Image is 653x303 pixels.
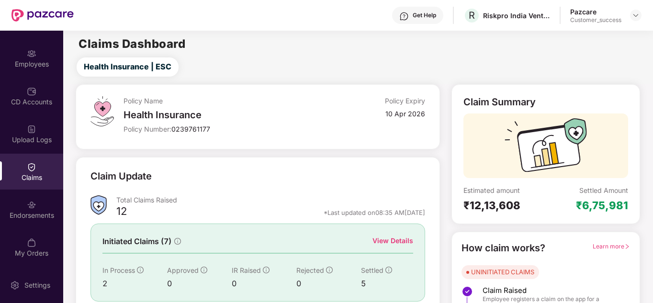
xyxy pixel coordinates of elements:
div: Pazcare [570,7,621,16]
div: 0 [167,278,232,290]
span: Learn more [593,243,630,250]
img: ClaimsSummaryIcon [90,195,107,215]
div: Riskpro India Ventures Private Limited [483,11,550,20]
div: 12 [116,204,127,221]
img: svg+xml;base64,PHN2ZyBpZD0iRW1wbG95ZWVzIiB4bWxucz0iaHR0cDovL3d3dy53My5vcmcvMjAwMC9zdmciIHdpZHRoPS... [27,49,36,58]
img: svg+xml;base64,PHN2ZyBpZD0iRW5kb3JzZW1lbnRzIiB4bWxucz0iaHR0cDovL3d3dy53My5vcmcvMjAwMC9zdmciIHdpZH... [27,200,36,210]
div: Claim Update [90,169,152,184]
div: Policy Number: [124,124,324,134]
span: info-circle [137,267,144,273]
img: svg+xml;base64,PHN2ZyB3aWR0aD0iMTcyIiBoZWlnaHQ9IjExMyIgdmlld0JveD0iMCAwIDE3MiAxMTMiIGZpbGw9Im5vbm... [505,118,587,178]
img: svg+xml;base64,PHN2ZyBpZD0iRHJvcGRvd24tMzJ4MzIiIHhtbG5zPSJodHRwOi8vd3d3LnczLm9yZy8yMDAwL3N2ZyIgd2... [632,11,640,19]
span: Initiated Claims (7) [102,236,171,247]
div: UNINITIATED CLAIMS [471,267,534,277]
div: *Last updated on 08:35 AM[DATE] [324,208,425,217]
div: Claim Summary [463,96,536,108]
div: Estimated amount [463,186,546,195]
span: right [624,244,630,249]
div: 0 [296,278,361,290]
div: Policy Name [124,96,324,105]
span: In Process [102,266,135,274]
div: 5 [361,278,413,290]
span: info-circle [174,238,181,245]
div: View Details [372,236,413,246]
div: Settings [22,281,53,290]
img: svg+xml;base64,PHN2ZyBpZD0iVXBsb2FkX0xvZ3MiIGRhdGEtbmFtZT0iVXBsb2FkIExvZ3MiIHhtbG5zPSJodHRwOi8vd3... [27,124,36,134]
div: How claim works? [462,241,545,256]
span: info-circle [201,267,207,273]
span: Rejected [296,266,324,274]
span: IR Raised [232,266,261,274]
div: ₹12,13,608 [463,199,546,212]
div: 10 Apr 2026 [385,109,425,118]
img: svg+xml;base64,PHN2ZyBpZD0iU3RlcC1Eb25lLTMyeDMyIiB4bWxucz0iaHR0cDovL3d3dy53My5vcmcvMjAwMC9zdmciIH... [462,286,473,297]
div: 2 [102,278,167,290]
span: info-circle [263,267,270,273]
div: Customer_success [570,16,621,24]
button: Health Insurance | ESC [77,57,179,77]
img: svg+xml;base64,PHN2ZyBpZD0iU2V0dGluZy0yMHgyMCIgeG1sbnM9Imh0dHA6Ly93d3cudzMub3JnLzIwMDAvc3ZnIiB3aW... [10,281,20,290]
span: Approved [167,266,199,274]
span: Health Insurance | ESC [84,61,171,73]
div: Settled Amount [579,186,628,195]
div: Get Help [413,11,436,19]
span: info-circle [326,267,333,273]
div: Total Claims Raised [116,195,425,204]
img: svg+xml;base64,PHN2ZyBpZD0iTXlfT3JkZXJzIiBkYXRhLW5hbWU9Ik15IE9yZGVycyIgeG1sbnM9Imh0dHA6Ly93d3cudz... [27,238,36,247]
h2: Claims Dashboard [79,38,185,50]
img: svg+xml;base64,PHN2ZyB4bWxucz0iaHR0cDovL3d3dy53My5vcmcvMjAwMC9zdmciIHdpZHRoPSI0OS4zMiIgaGVpZ2h0PS... [90,96,114,126]
div: ₹6,75,981 [576,199,628,212]
span: Claim Raised [483,286,620,295]
span: R [469,10,475,21]
img: svg+xml;base64,PHN2ZyBpZD0iQ0RfQWNjb3VudHMiIGRhdGEtbmFtZT0iQ0QgQWNjb3VudHMiIHhtbG5zPSJodHRwOi8vd3... [27,87,36,96]
span: Settled [361,266,383,274]
img: svg+xml;base64,PHN2ZyBpZD0iSGVscC0zMngzMiIgeG1sbnM9Imh0dHA6Ly93d3cudzMub3JnLzIwMDAvc3ZnIiB3aWR0aD... [399,11,409,21]
span: 0239761177 [171,125,210,133]
div: 0 [232,278,296,290]
div: Policy Expiry [385,96,425,105]
span: info-circle [385,267,392,273]
div: Health Insurance [124,109,324,121]
img: svg+xml;base64,PHN2ZyBpZD0iQ2xhaW0iIHhtbG5zPSJodHRwOi8vd3d3LnczLm9yZy8yMDAwL3N2ZyIgd2lkdGg9IjIwIi... [27,162,36,172]
img: New Pazcare Logo [11,9,74,22]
